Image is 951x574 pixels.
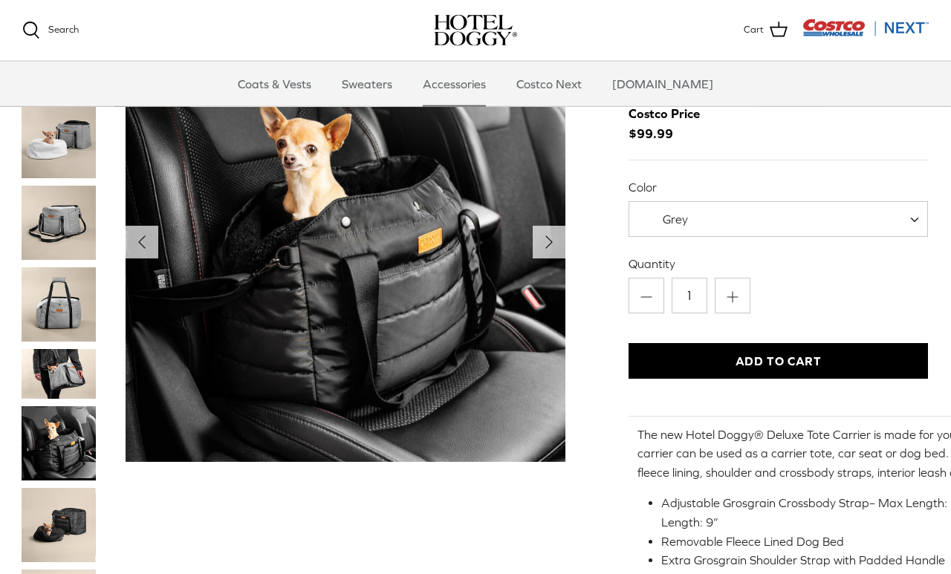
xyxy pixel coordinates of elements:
[629,179,928,195] label: Color
[22,267,96,342] a: Thumbnail Link
[802,19,929,37] img: Costco Next
[224,62,325,106] a: Coats & Vests
[802,28,929,39] a: Visit Costco Next
[663,212,688,226] span: Grey
[22,104,96,178] a: Thumbnail Link
[22,349,96,399] a: Thumbnail Link
[629,201,928,237] span: Grey
[434,15,517,46] a: hoteldoggy.com hoteldoggycom
[629,212,718,227] span: Grey
[22,22,79,39] a: Search
[126,226,158,258] button: Previous
[629,343,928,379] button: Add to Cart
[744,21,788,40] a: Cart
[48,24,79,35] span: Search
[22,406,96,480] a: Thumbnail Link
[629,255,928,272] label: Quantity
[744,22,764,38] span: Cart
[672,278,707,313] input: Quantity
[409,62,499,106] a: Accessories
[503,62,595,106] a: Costco Next
[533,226,565,258] button: Next
[629,104,700,124] div: Costco Price
[599,62,727,106] a: [DOMAIN_NAME]
[22,186,96,260] a: Thumbnail Link
[328,62,406,106] a: Sweaters
[434,15,517,46] img: hoteldoggycom
[126,22,565,462] a: Show Gallery
[22,488,96,562] a: Thumbnail Link
[629,104,715,144] span: $99.99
